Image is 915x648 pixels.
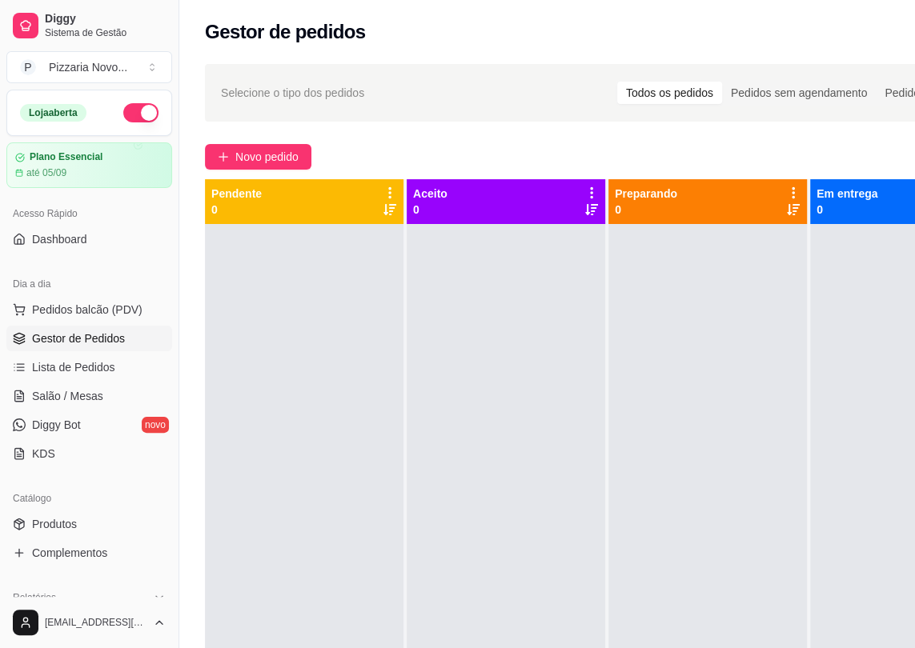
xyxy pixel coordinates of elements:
[6,326,172,351] a: Gestor de Pedidos
[205,19,366,45] h2: Gestor de pedidos
[6,412,172,438] a: Diggy Botnovo
[32,359,115,375] span: Lista de Pedidos
[45,12,166,26] span: Diggy
[817,186,877,202] p: Em entrega
[617,82,722,104] div: Todos os pedidos
[26,166,66,179] article: até 05/09
[6,142,172,188] a: Plano Essencialaté 05/09
[6,540,172,566] a: Complementos
[6,226,172,252] a: Dashboard
[6,441,172,466] a: KDS
[32,330,125,346] span: Gestor de Pedidos
[6,383,172,409] a: Salão / Mesas
[32,388,103,404] span: Salão / Mesas
[205,144,311,170] button: Novo pedido
[6,201,172,226] div: Acesso Rápido
[20,59,36,75] span: P
[6,51,172,83] button: Select a team
[413,186,447,202] p: Aceito
[20,104,86,122] div: Loja aberta
[30,151,102,163] article: Plano Essencial
[218,151,229,162] span: plus
[211,186,262,202] p: Pendente
[6,486,172,511] div: Catálogo
[615,202,677,218] p: 0
[13,591,56,604] span: Relatórios
[123,103,159,122] button: Alterar Status
[49,59,127,75] div: Pizzaria Novo ...
[6,6,172,45] a: DiggySistema de Gestão
[413,202,447,218] p: 0
[45,26,166,39] span: Sistema de Gestão
[32,302,142,318] span: Pedidos balcão (PDV)
[615,186,677,202] p: Preparando
[817,202,877,218] p: 0
[6,511,172,537] a: Produtos
[6,271,172,297] div: Dia a dia
[32,516,77,532] span: Produtos
[6,354,172,380] a: Lista de Pedidos
[32,446,55,462] span: KDS
[32,231,87,247] span: Dashboard
[235,148,299,166] span: Novo pedido
[6,297,172,322] button: Pedidos balcão (PDV)
[45,616,146,629] span: [EMAIL_ADDRESS][DOMAIN_NAME]
[32,417,81,433] span: Diggy Bot
[722,82,876,104] div: Pedidos sem agendamento
[6,603,172,642] button: [EMAIL_ADDRESS][DOMAIN_NAME]
[211,202,262,218] p: 0
[32,545,107,561] span: Complementos
[221,84,364,102] span: Selecione o tipo dos pedidos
